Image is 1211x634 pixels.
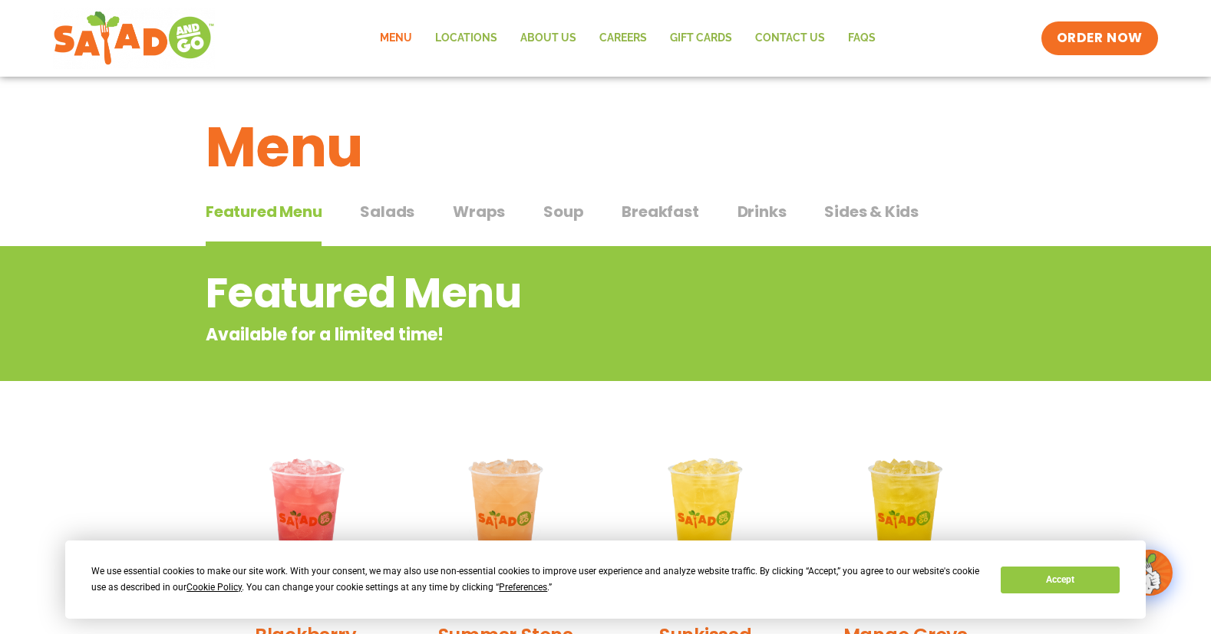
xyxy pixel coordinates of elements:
button: Accept [1001,567,1119,593]
a: FAQs [836,21,887,56]
span: Cookie Policy [186,582,242,593]
a: ORDER NOW [1041,21,1158,55]
span: ORDER NOW [1057,29,1143,48]
div: We use essential cookies to make our site work. With your consent, we may also use non-essential ... [91,563,982,596]
a: Contact Us [744,21,836,56]
span: Preferences [499,582,547,593]
span: Wraps [453,200,505,223]
h2: Featured Menu [206,262,882,324]
div: Cookie Consent Prompt [65,540,1146,619]
img: Product photo for Summer Stone Fruit Lemonade [417,433,595,610]
a: Careers [588,21,658,56]
span: Drinks [737,200,787,223]
span: Sides & Kids [824,200,919,223]
span: Salads [360,200,414,223]
h1: Menu [206,106,1005,189]
img: Product photo for Sunkissed Yuzu Lemonade [617,433,794,610]
p: Available for a limited time! [206,322,882,347]
span: Breakfast [622,200,698,223]
nav: Menu [368,21,887,56]
img: new-SAG-logo-768×292 [53,8,215,69]
a: About Us [509,21,588,56]
img: wpChatIcon [1128,551,1171,594]
img: Product photo for Mango Grove Lemonade [817,433,995,610]
a: Menu [368,21,424,56]
img: Product photo for Blackberry Bramble Lemonade [217,433,394,610]
div: Tabbed content [206,195,1005,247]
span: Featured Menu [206,200,322,223]
a: GIFT CARDS [658,21,744,56]
span: Soup [543,200,583,223]
a: Locations [424,21,509,56]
